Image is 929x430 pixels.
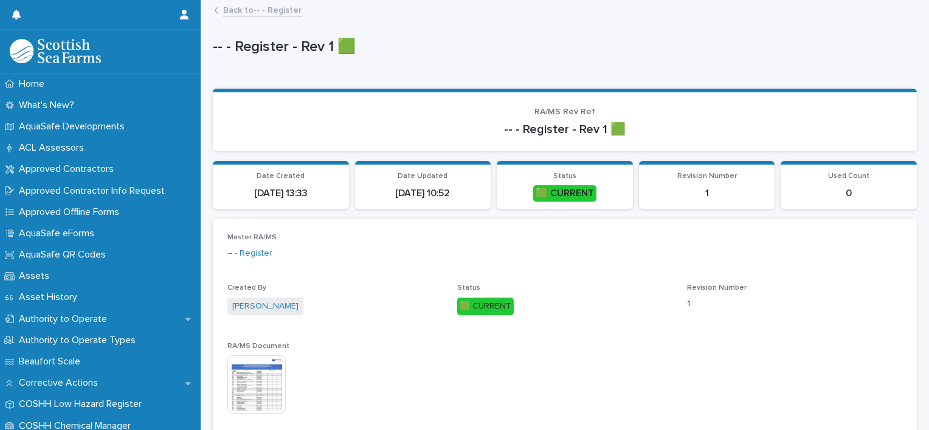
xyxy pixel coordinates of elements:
p: -- - Register - Rev 1 🟩 [213,38,912,56]
span: Date Created [257,172,305,180]
p: [DATE] 10:52 [362,188,484,199]
p: 1 [687,298,902,310]
span: Master RA/MS [227,234,277,241]
a: Back to-- - Register [223,2,302,16]
span: Status [553,172,576,180]
span: Status [457,284,480,292]
span: Revision Number [677,172,737,180]
p: What's New? [14,100,84,111]
a: -- - Register [227,247,272,260]
p: AquaSafe eForms [14,228,104,239]
p: AquaSafe Developments [14,121,134,132]
span: RA/MS Document [227,343,289,350]
p: Approved Offline Forms [14,206,129,218]
span: RA/MS Rev Ref [534,107,595,116]
span: Revision Number [687,284,747,292]
div: 🟩 CURRENT [457,298,514,315]
p: Approved Contractors [14,163,123,175]
img: bPIBxiqnSb2ggTQWdOVV [10,39,101,63]
p: Authority to Operate [14,313,117,325]
p: COSHH Low Hazard Register [14,398,151,410]
span: Used Count [828,172,869,180]
p: Asset History [14,292,87,303]
span: Created By [227,284,266,292]
div: 🟩 CURRENT [533,185,596,202]
p: [DATE] 13:33 [220,188,342,199]
p: AquaSafe QR Codes [14,249,116,261]
p: Corrective Actions [14,377,108,389]
p: Assets [14,270,59,282]
a: [PERSON_NAME] [232,300,299,313]
p: 1 [646,188,768,199]
p: Home [14,78,54,90]
p: 0 [788,188,910,199]
p: Approved Contractor Info Request [14,185,174,197]
p: ACL Assessors [14,142,94,154]
p: -- - Register - Rev 1 🟩 [227,122,902,137]
p: Authority to Operate Types [14,335,145,346]
span: Date Updated [398,172,447,180]
p: Beaufort Scale [14,356,90,367]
